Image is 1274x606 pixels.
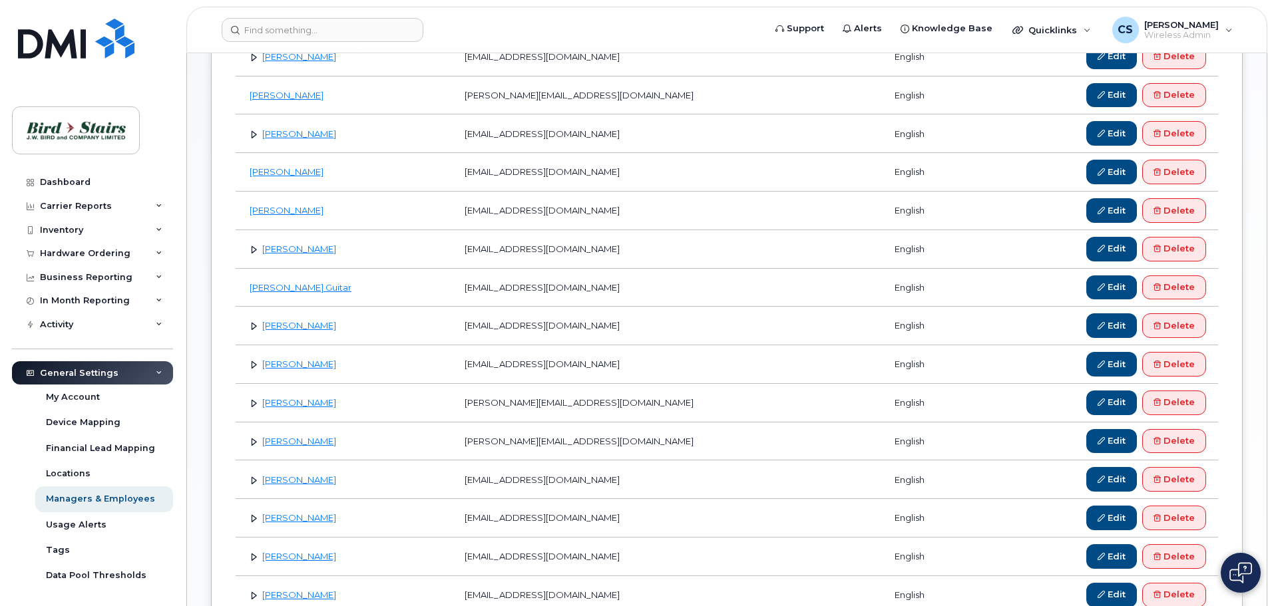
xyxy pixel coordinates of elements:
[883,384,974,422] td: english
[1142,275,1206,300] a: Delete
[883,537,974,576] td: english
[453,384,882,422] td: [PERSON_NAME][EMAIL_ADDRESS][DOMAIN_NAME]
[1086,506,1137,530] a: Edit
[1144,30,1219,41] span: Wireless Admin
[453,537,882,576] td: [EMAIL_ADDRESS][DOMAIN_NAME]
[883,499,974,537] td: english
[1142,83,1206,108] a: Delete
[1229,562,1252,583] img: Open chat
[1028,25,1077,35] span: Quicklinks
[1086,121,1137,146] a: Edit
[262,551,336,561] a: [PERSON_NAME]
[883,114,974,153] td: english
[1142,198,1206,223] a: Delete
[1142,160,1206,184] a: Delete
[453,192,882,230] td: [EMAIL_ADDRESS][DOMAIN_NAME]
[883,345,974,384] td: english
[1144,19,1219,30] span: [PERSON_NAME]
[1142,45,1206,69] a: Delete
[262,436,336,446] a: [PERSON_NAME]
[453,499,882,537] td: [EMAIL_ADDRESS][DOMAIN_NAME]
[883,76,974,115] td: english
[891,15,1002,42] a: Knowledge Base
[1086,544,1137,569] a: Edit
[262,128,336,139] a: [PERSON_NAME]
[453,422,882,461] td: [PERSON_NAME][EMAIL_ADDRESS][DOMAIN_NAME]
[453,38,882,76] td: [EMAIL_ADDRESS][DOMAIN_NAME]
[883,422,974,461] td: english
[1142,237,1206,261] a: Delete
[1142,467,1206,492] a: Delete
[1086,198,1137,223] a: Edit
[1086,429,1137,454] a: Edit
[883,460,974,499] td: english
[1086,160,1137,184] a: Edit
[1142,429,1206,454] a: Delete
[453,114,882,153] td: [EMAIL_ADDRESS][DOMAIN_NAME]
[453,230,882,269] td: [EMAIL_ADDRESS][DOMAIN_NAME]
[250,90,323,100] a: [PERSON_NAME]
[1086,83,1137,108] a: Edit
[883,269,974,307] td: english
[1086,467,1137,492] a: Edit
[1142,121,1206,146] a: Delete
[262,397,336,408] a: [PERSON_NAME]
[262,589,336,600] a: [PERSON_NAME]
[250,166,323,177] a: [PERSON_NAME]
[1142,506,1206,530] a: Delete
[262,243,336,254] a: [PERSON_NAME]
[250,282,351,293] a: [PERSON_NAME] Guitar
[883,230,974,269] td: english
[453,269,882,307] td: [EMAIL_ADDRESS][DOMAIN_NAME]
[453,307,882,345] td: [EMAIL_ADDRESS][DOMAIN_NAME]
[1142,352,1206,377] a: Delete
[453,76,882,115] td: [PERSON_NAME][EMAIL_ADDRESS][DOMAIN_NAME]
[1118,22,1133,38] span: CS
[1086,275,1137,300] a: Edit
[787,22,824,35] span: Support
[262,512,336,523] a: [PERSON_NAME]
[1003,17,1100,43] div: Quicklinks
[1142,313,1206,338] a: Delete
[453,153,882,192] td: [EMAIL_ADDRESS][DOMAIN_NAME]
[854,22,882,35] span: Alerts
[453,345,882,384] td: [EMAIL_ADDRESS][DOMAIN_NAME]
[883,307,974,345] td: english
[833,15,891,42] a: Alerts
[262,359,336,369] a: [PERSON_NAME]
[453,460,882,499] td: [EMAIL_ADDRESS][DOMAIN_NAME]
[262,320,336,331] a: [PERSON_NAME]
[883,192,974,230] td: english
[262,474,336,485] a: [PERSON_NAME]
[1086,352,1137,377] a: Edit
[262,51,336,62] a: [PERSON_NAME]
[1086,237,1137,261] a: Edit
[1086,45,1137,69] a: Edit
[1142,390,1206,415] a: Delete
[912,22,992,35] span: Knowledge Base
[1142,544,1206,569] a: Delete
[1086,390,1137,415] a: Edit
[222,18,423,42] input: Find something...
[250,205,323,216] a: [PERSON_NAME]
[766,15,833,42] a: Support
[1086,313,1137,338] a: Edit
[1103,17,1242,43] div: Charles Spencer
[883,38,974,76] td: english
[883,153,974,192] td: english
